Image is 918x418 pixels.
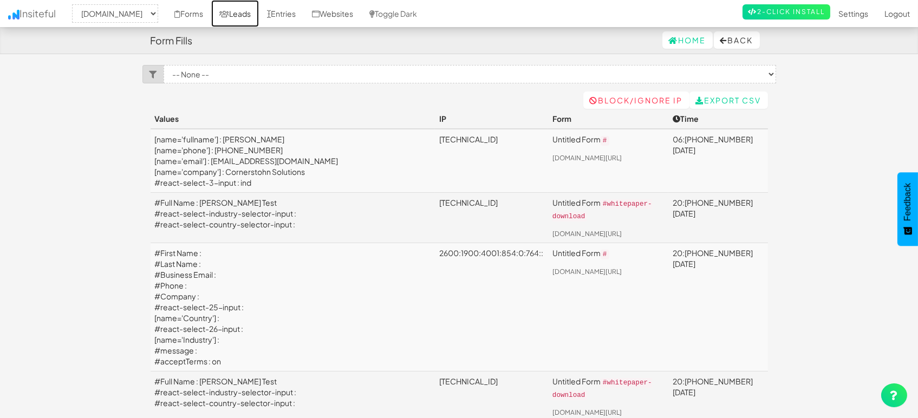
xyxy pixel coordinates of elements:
[897,172,918,246] button: Feedback - Show survey
[552,134,664,146] p: Untitled Form
[552,408,622,416] a: [DOMAIN_NAME][URL]
[714,31,760,49] button: Back
[552,247,664,260] p: Untitled Form
[439,376,498,386] a: [TECHNICAL_ID]
[583,92,689,109] a: Block/Ignore IP
[151,35,193,46] h4: Form Fills
[552,230,622,238] a: [DOMAIN_NAME][URL]
[601,136,609,146] code: #
[601,250,609,259] code: #
[151,193,435,243] td: #Full Name : [PERSON_NAME] Test #react-select-industry-selector-input : #react-select-country-sel...
[668,243,767,371] td: 20:[PHONE_NUMBER][DATE]
[552,199,652,221] code: #whitepaper-download
[743,4,830,19] a: 2-Click Install
[552,154,622,162] a: [DOMAIN_NAME][URL]
[151,129,435,193] td: [name='fullname'] : [PERSON_NAME] [name='phone'] : [PHONE_NUMBER] [name='email'] : [EMAIL_ADDRESS...
[903,183,913,221] span: Feedback
[8,10,19,19] img: icon.png
[668,193,767,243] td: 20:[PHONE_NUMBER][DATE]
[668,129,767,193] td: 06:[PHONE_NUMBER][DATE]
[552,197,664,222] p: Untitled Form
[439,198,498,207] a: [TECHNICAL_ID]
[151,243,435,371] td: #First Name : #Last Name : #Business Email : #Phone : #Company : #react-select-25-input : [name='...
[689,92,768,109] a: Export CSV
[439,248,543,258] a: 2600:1900:4001:854:0:764::
[548,109,668,129] th: Form
[668,109,767,129] th: Time
[662,31,713,49] a: Home
[552,378,652,400] code: #whitepaper-download
[439,134,498,144] a: [TECHNICAL_ID]
[552,376,664,401] p: Untitled Form
[151,109,435,129] th: Values
[435,109,548,129] th: IP
[552,267,622,276] a: [DOMAIN_NAME][URL]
